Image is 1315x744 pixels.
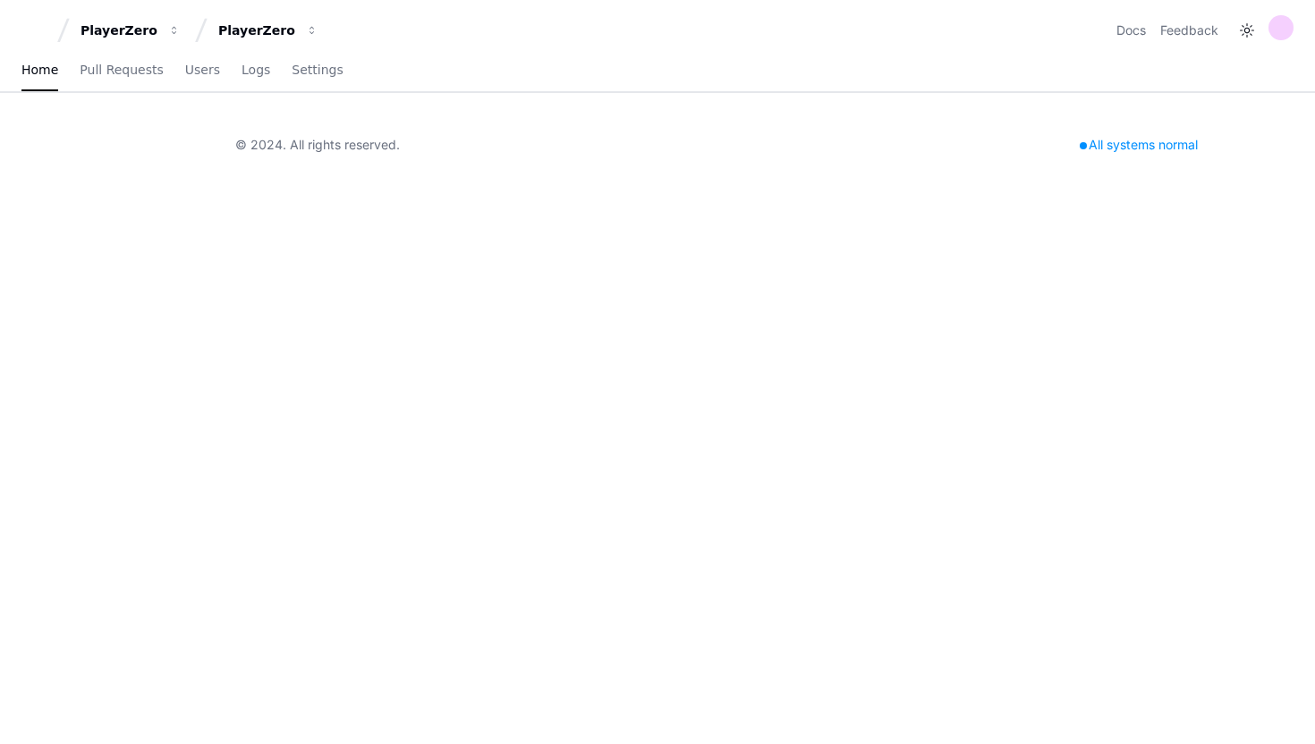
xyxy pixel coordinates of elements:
[242,64,270,75] span: Logs
[21,50,58,91] a: Home
[73,14,188,46] button: PlayerZero
[242,50,270,91] a: Logs
[211,14,326,46] button: PlayerZero
[185,50,220,91] a: Users
[292,64,343,75] span: Settings
[81,21,157,39] div: PlayerZero
[218,21,295,39] div: PlayerZero
[80,50,163,91] a: Pull Requests
[21,64,58,75] span: Home
[80,64,163,75] span: Pull Requests
[185,64,220,75] span: Users
[1160,21,1218,39] button: Feedback
[292,50,343,91] a: Settings
[235,136,400,154] div: © 2024. All rights reserved.
[1116,21,1146,39] a: Docs
[1069,132,1209,157] div: All systems normal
